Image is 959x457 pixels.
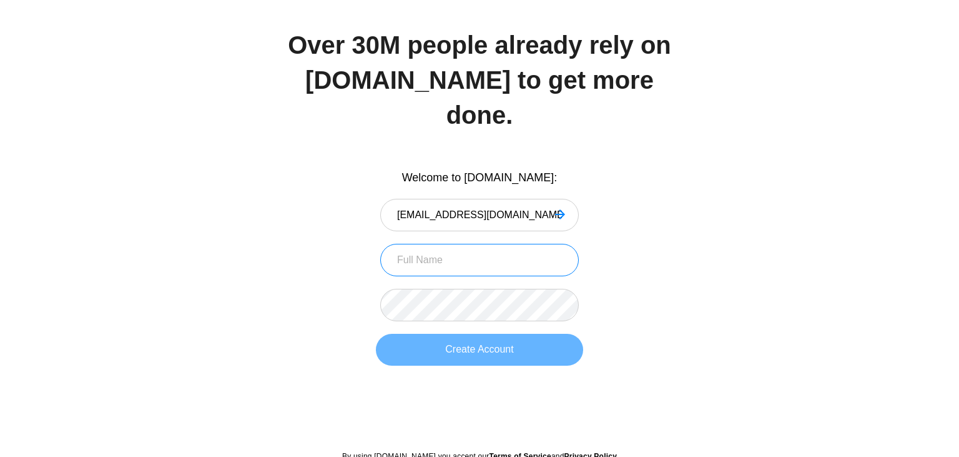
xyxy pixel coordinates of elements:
[380,199,579,231] input: Email
[376,334,583,365] button: Create Account
[380,244,579,276] input: Full Name
[286,28,673,133] div: Over 30M people already rely on [DOMAIN_NAME] to get more done.
[550,208,570,221] button: Loading…
[286,170,673,186] div: Welcome to [DOMAIN_NAME]:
